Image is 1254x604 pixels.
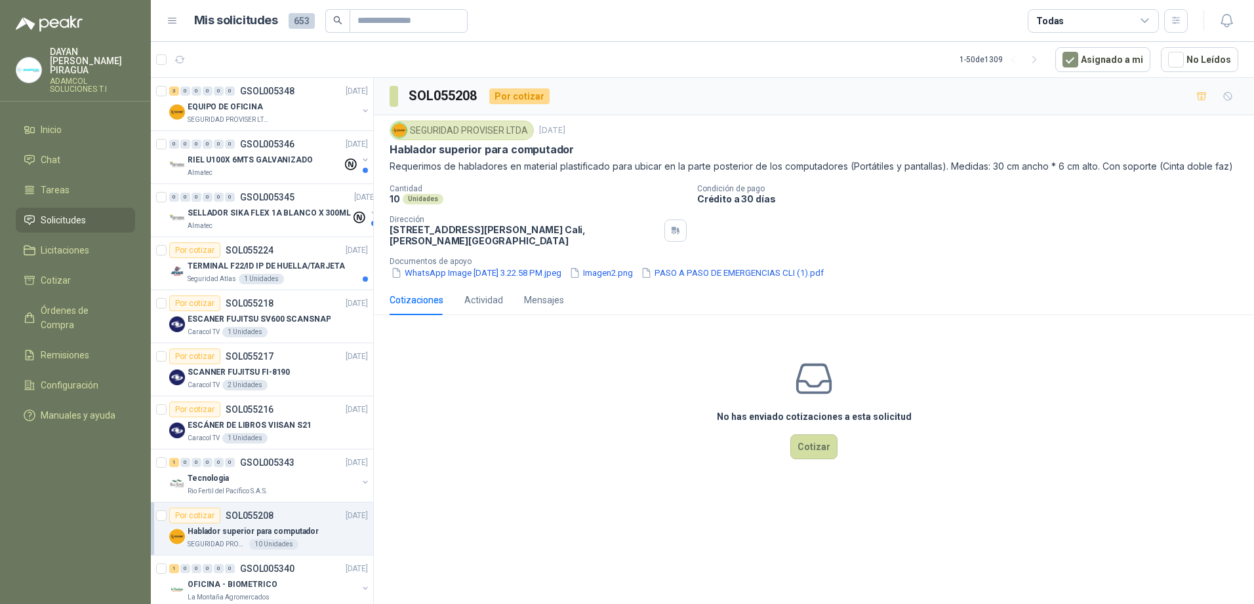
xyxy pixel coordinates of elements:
[203,564,212,573] div: 0
[16,268,135,293] a: Cotizar
[41,243,89,257] span: Licitaciones
[203,193,212,202] div: 0
[50,47,135,75] p: DAYAN [PERSON_NAME] PIRAGUA
[346,350,368,363] p: [DATE]
[203,140,212,149] div: 0
[151,396,373,449] a: Por cotizarSOL055216[DATE] Company LogoESCÁNER DE LIBROS VIISAN S21Caracol TV1 Unidades
[151,502,373,556] a: Por cotizarSOL055208[DATE] Company LogoHablador superior para computadorSEGURIDAD PROVISER LTDA10...
[225,140,235,149] div: 0
[214,193,224,202] div: 0
[225,564,235,573] div: 0
[180,193,190,202] div: 0
[180,86,190,96] div: 0
[169,561,371,603] a: 1 0 0 0 0 0 GSOL005340[DATE] Company LogoOFICINA - BIOMETRICOLa Montaña Agromercados
[390,143,574,157] p: Hablador superior para computador
[151,290,373,343] a: Por cotizarSOL055218[DATE] Company LogoESCANER FUJITSU SV600 SCANSNAPCaracol TV1 Unidades
[188,380,220,390] p: Caracol TV
[188,313,331,326] p: ESCANER FUJITSU SV600 SCANSNAP
[333,16,342,25] span: search
[169,104,185,120] img: Company Logo
[169,210,185,226] img: Company Logo
[169,86,179,96] div: 3
[188,592,270,603] p: La Montaña Agromercados
[188,327,220,337] p: Caracol TV
[390,159,1238,174] p: Requerimos de habladores en material plastificado para ubicar en la parte posterior de los comput...
[169,458,179,467] div: 1
[16,117,135,142] a: Inicio
[203,86,212,96] div: 0
[226,511,273,520] p: SOL055208
[222,380,268,390] div: 2 Unidades
[188,472,229,485] p: Tecnologia
[169,455,371,497] a: 1 0 0 0 0 0 GSOL005343[DATE] Company LogoTecnologiaRio Fertil del Pacífico S.A.S.
[214,564,224,573] div: 0
[390,266,563,280] button: WhatsApp Image [DATE] 3.22.58 PM.jpeg
[188,260,345,273] p: TERMINAL F22/ID IP DE HUELLA/TARJETA
[41,183,70,197] span: Tareas
[717,409,912,424] h3: No has enviado cotizaciones a esta solicitud
[489,88,550,104] div: Por cotizar
[192,564,201,573] div: 0
[214,86,224,96] div: 0
[41,303,123,332] span: Órdenes de Compra
[390,215,659,224] p: Dirección
[464,293,503,307] div: Actividad
[403,194,443,204] div: Unidades
[960,49,1045,70] div: 1 - 50 de 1309
[188,525,319,538] p: Hablador superior para computador
[225,86,235,96] div: 0
[192,140,201,149] div: 0
[180,564,190,573] div: 0
[188,115,270,125] p: SEGURIDAD PROVISER LTDA
[390,121,534,140] div: SEGURIDAD PROVISER LTDA
[188,433,220,444] p: Caracol TV
[188,486,268,497] p: Rio Fertil del Pacífico S.A.S.
[392,123,407,138] img: Company Logo
[239,274,284,284] div: 1 Unidades
[169,157,185,173] img: Company Logo
[41,378,98,392] span: Configuración
[169,582,185,597] img: Company Logo
[16,147,135,172] a: Chat
[240,458,294,467] p: GSOL005343
[180,458,190,467] div: 0
[203,458,212,467] div: 0
[41,153,60,167] span: Chat
[41,273,71,288] span: Cotizar
[1036,14,1064,28] div: Todas
[226,405,273,414] p: SOL055216
[41,123,62,137] span: Inicio
[240,86,294,96] p: GSOL005348
[226,299,273,308] p: SOL055218
[16,16,83,31] img: Logo peakr
[390,257,1249,266] p: Documentos de apoyo
[390,293,443,307] div: Cotizaciones
[169,316,185,332] img: Company Logo
[169,476,185,491] img: Company Logo
[169,349,220,364] div: Por cotizar
[169,83,371,125] a: 3 0 0 0 0 0 GSOL005348[DATE] Company LogoEQUIPO DE OFICINASEGURIDAD PROVISER LTDA
[346,404,368,416] p: [DATE]
[169,508,220,523] div: Por cotizar
[192,458,201,467] div: 0
[169,369,185,385] img: Company Logo
[188,221,212,231] p: Almatec
[41,213,86,227] span: Solicitudes
[169,242,220,258] div: Por cotizar
[180,140,190,149] div: 0
[41,348,89,362] span: Remisiones
[192,86,201,96] div: 0
[346,85,368,98] p: [DATE]
[188,207,351,219] p: SELLADOR SIKA FLEX 1A BLANCO X 300ML
[226,246,273,255] p: SOL055224
[151,237,373,290] a: Por cotizarSOL055224[DATE] Company LogoTERMINAL F22/ID IP DE HUELLA/TARJETASeguridad Atlas1 Unidades
[16,403,135,428] a: Manuales y ayuda
[41,408,115,423] span: Manuales y ayuda
[639,266,825,280] button: PASO A PASO DE EMERGENCIAS CLI (1).pdf
[697,184,1249,193] p: Condición de pago
[390,193,400,204] p: 10
[169,564,179,573] div: 1
[346,510,368,522] p: [DATE]
[346,244,368,257] p: [DATE]
[169,402,220,417] div: Por cotizar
